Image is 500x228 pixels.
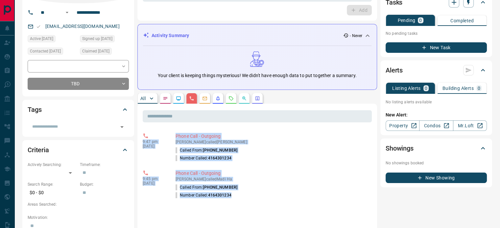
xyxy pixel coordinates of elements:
p: 0 [425,86,427,91]
svg: Agent Actions [255,96,260,101]
p: No listing alerts available [386,99,487,105]
span: Claimed [DATE] [82,48,109,54]
button: Open [63,9,71,16]
p: 9:45 pm [143,176,166,181]
p: [DATE] [143,181,166,186]
div: Alerts [386,62,487,78]
p: Motivation: [28,215,129,220]
p: 9:47 pm [143,139,166,144]
svg: Listing Alerts [215,96,221,101]
p: Actively Searching: [28,162,77,168]
svg: Calls [189,96,194,101]
p: Building Alerts [442,86,474,91]
p: Pending [397,18,415,23]
span: 4164301234 [208,193,231,197]
p: Activity Summary [152,32,189,39]
p: [PERSON_NAME] called Madi Ha [176,177,369,181]
div: Tue Dec 19 2023 [80,35,129,44]
h2: Showings [386,143,414,154]
button: New Showing [386,173,487,183]
p: New Alert: [386,112,487,118]
p: Phone Call - Outgoing [176,133,369,140]
p: $0 - $0 [28,187,77,198]
div: Showings [386,140,487,156]
svg: Opportunities [242,96,247,101]
svg: Emails [202,96,207,101]
div: Criteria [28,142,129,158]
p: All [140,96,146,101]
h2: Criteria [28,145,49,155]
svg: Lead Browsing Activity [176,96,181,101]
a: Property [386,120,419,131]
span: 4164301234 [208,156,231,160]
p: 0 [478,86,480,91]
button: Open [117,122,127,132]
div: Tue Dec 19 2023 [28,35,77,44]
div: Activity Summary- Never [143,30,371,42]
svg: Notes [163,96,168,101]
span: [PHONE_NUMBER] [203,185,237,190]
p: - Never [350,33,362,39]
p: Number Called: [176,192,231,198]
p: Search Range: [28,181,77,187]
p: Completed [450,18,474,23]
div: Tags [28,102,129,117]
button: New Task [386,42,487,53]
a: [EMAIL_ADDRESS][DOMAIN_NAME] [45,24,120,29]
span: [PHONE_NUMBER] [203,148,237,153]
svg: Requests [228,96,234,101]
p: [PERSON_NAME] called [PERSON_NAME] [176,140,369,144]
span: Contacted [DATE] [30,48,61,54]
div: TBD [28,78,129,90]
span: Active [DATE] [30,35,53,42]
p: Your client is keeping things mysterious! We didn't have enough data to put together a summary. [158,72,356,79]
h2: Alerts [386,65,403,75]
a: Mr.Loft [453,120,487,131]
p: No showings booked [386,160,487,166]
span: Signed up [DATE] [82,35,112,42]
p: Called From: [176,147,237,153]
div: Tue Dec 19 2023 [80,48,129,57]
h2: Tags [28,104,41,115]
p: No pending tasks [386,29,487,38]
div: Tue Dec 19 2023 [28,48,77,57]
p: 0 [419,18,422,23]
p: Called From: [176,184,237,190]
p: Budget: [80,181,129,187]
a: Condos [419,120,453,131]
p: Number Called: [176,155,231,161]
p: Timeframe: [80,162,129,168]
p: Listing Alerts [392,86,421,91]
p: Areas Searched: [28,201,129,207]
p: Phone Call - Outgoing [176,170,369,177]
p: [DATE] [143,144,166,149]
svg: Email Valid [36,24,41,29]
